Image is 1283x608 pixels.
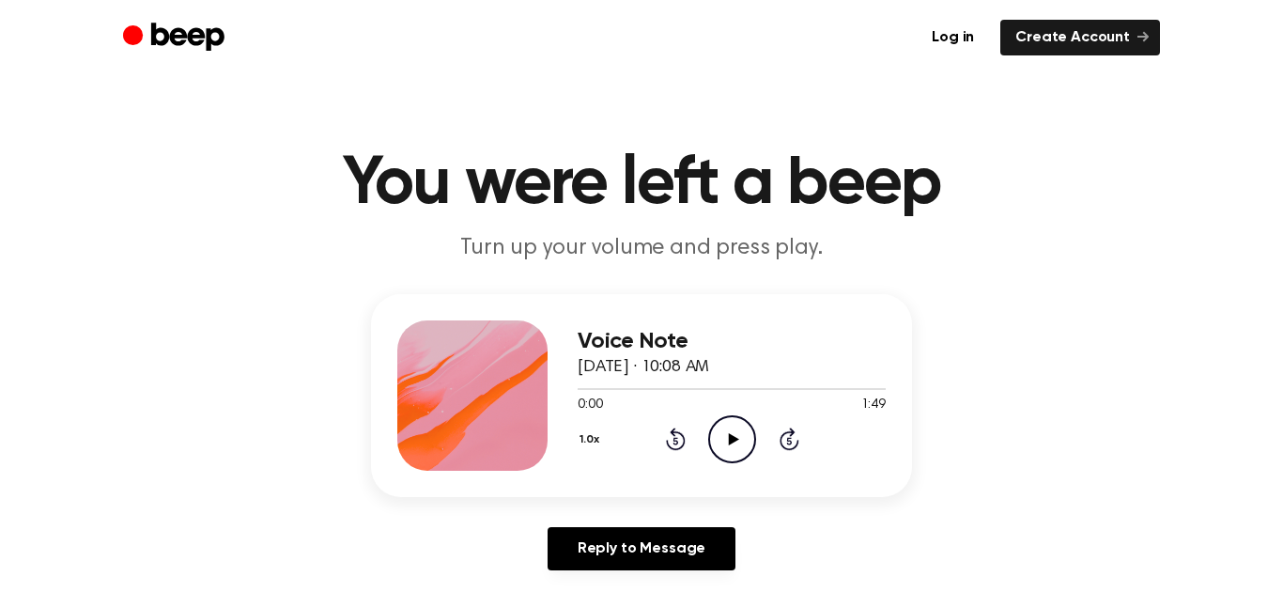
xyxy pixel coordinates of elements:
a: Log in [917,20,989,55]
a: Beep [123,20,229,56]
span: 0:00 [578,396,602,415]
a: Reply to Message [548,527,735,570]
span: 1:49 [861,396,886,415]
h1: You were left a beep [161,150,1122,218]
span: [DATE] · 10:08 AM [578,359,709,376]
p: Turn up your volume and press play. [281,233,1002,264]
h3: Voice Note [578,329,886,354]
a: Create Account [1000,20,1160,55]
button: 1.0x [578,424,607,456]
